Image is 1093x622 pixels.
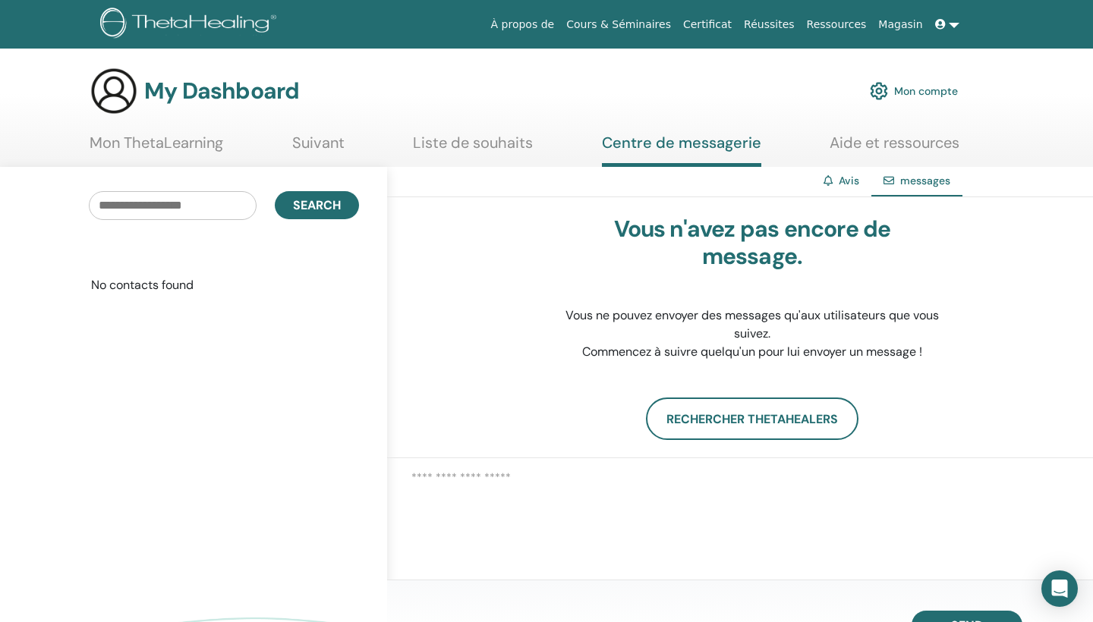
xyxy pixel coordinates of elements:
[900,174,950,187] span: messages
[562,343,942,361] p: Commencez à suivre quelqu'un pour lui envoyer un message !
[562,306,942,343] p: Vous ne pouvez envoyer des messages qu'aux utilisateurs que vous suivez.
[870,78,888,104] img: cog.svg
[801,11,873,39] a: Ressources
[872,11,928,39] a: Magasin
[646,397,858,440] a: Rechercher ThetaHealers
[100,8,282,42] img: logo.png
[413,134,533,163] a: Liste de souhaits
[830,134,959,163] a: Aide et ressources
[677,11,738,39] a: Certificat
[90,134,223,163] a: Mon ThetaLearning
[293,197,341,213] span: Search
[485,11,561,39] a: À propos de
[602,134,761,167] a: Centre de messagerie
[91,276,387,294] p: No contacts found
[562,215,942,270] h3: Vous n'avez pas encore de message.
[738,11,800,39] a: Réussites
[292,134,345,163] a: Suivant
[144,77,299,105] h3: My Dashboard
[839,174,859,187] a: Avis
[1041,570,1078,607] div: Open Intercom Messenger
[870,74,958,108] a: Mon compte
[275,191,359,219] button: Search
[560,11,677,39] a: Cours & Séminaires
[90,67,138,115] img: generic-user-icon.jpg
